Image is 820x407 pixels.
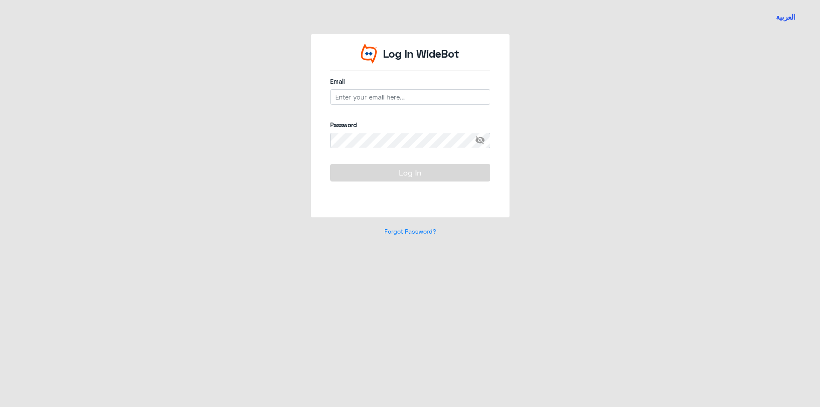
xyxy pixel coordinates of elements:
[330,164,490,181] button: Log In
[383,46,459,62] p: Log In WideBot
[330,77,490,86] label: Email
[776,12,796,23] button: العربية
[330,89,490,105] input: Enter your email here...
[361,44,377,64] img: Widebot Logo
[771,6,801,28] a: Switch language
[384,228,436,235] a: Forgot Password?
[330,120,490,129] label: Password
[475,133,490,148] span: visibility_off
